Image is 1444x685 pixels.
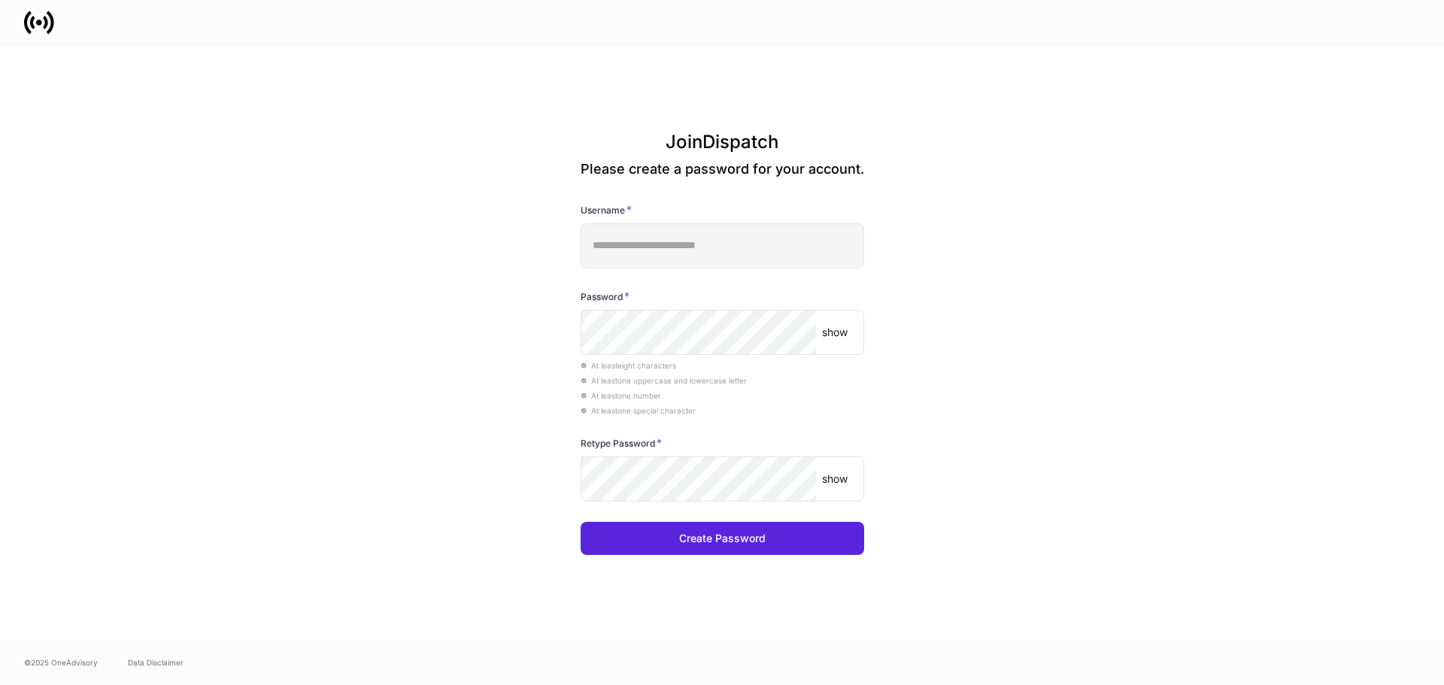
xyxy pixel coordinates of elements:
span: © 2025 OneAdvisory [24,656,98,668]
span: At least one number [581,391,661,400]
a: Data Disclaimer [128,656,184,668]
p: Please create a password for your account. [581,160,864,178]
button: Create Password [581,522,864,555]
span: At least one uppercase and lowercase letter [581,376,747,385]
h6: Username [581,202,632,217]
h3: Join Dispatch [581,130,864,160]
div: Create Password [679,531,766,546]
p: show [822,325,848,340]
h6: Password [581,289,629,304]
p: show [822,471,848,486]
span: At least eight characters [581,361,676,370]
span: At least one special character [581,406,696,415]
h6: Retype Password [581,435,662,450]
